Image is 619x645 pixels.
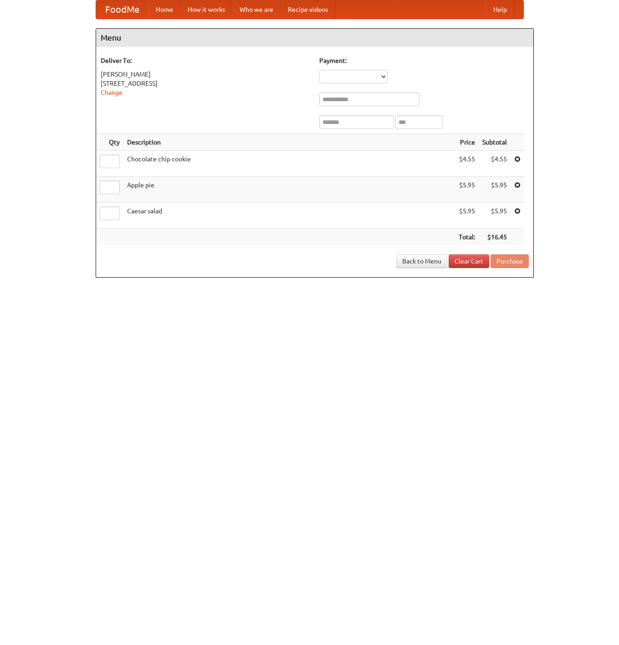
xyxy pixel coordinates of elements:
[479,229,511,246] th: $16.45
[281,0,335,19] a: Recipe videos
[455,151,479,177] td: $4.55
[319,56,529,65] h5: Payment:
[96,29,533,47] h4: Menu
[455,177,479,203] td: $5.95
[491,254,529,268] button: Purchase
[148,0,180,19] a: Home
[180,0,232,19] a: How it works
[396,254,447,268] a: Back to Menu
[101,56,310,65] h5: Deliver To:
[479,151,511,177] td: $4.55
[455,203,479,229] td: $5.95
[123,203,455,229] td: Caesar salad
[123,151,455,177] td: Chocolate chip cookie
[486,0,514,19] a: Help
[479,203,511,229] td: $5.95
[123,134,455,151] th: Description
[96,134,123,151] th: Qty
[455,229,479,246] th: Total:
[101,89,123,96] a: Change
[101,70,310,79] div: [PERSON_NAME]
[479,177,511,203] td: $5.95
[455,134,479,151] th: Price
[96,0,148,19] a: FoodMe
[101,79,310,88] div: [STREET_ADDRESS]
[232,0,281,19] a: Who we are
[479,134,511,151] th: Subtotal
[449,254,489,268] a: Clear Cart
[123,177,455,203] td: Apple pie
